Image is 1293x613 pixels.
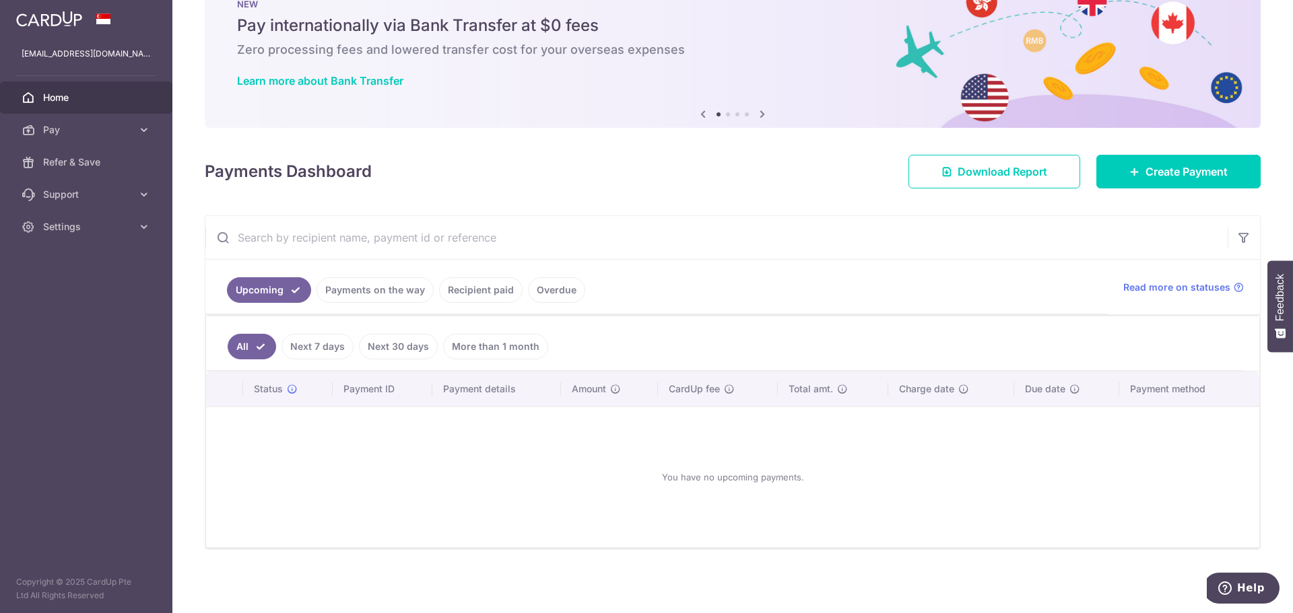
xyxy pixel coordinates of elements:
[1267,260,1293,352] button: Feedback - Show survey
[1025,382,1065,396] span: Due date
[237,42,1228,58] h6: Zero processing fees and lowered transfer cost for your overseas expenses
[16,11,82,27] img: CardUp
[205,159,372,184] h4: Payments Dashboard
[669,382,720,396] span: CardUp fee
[22,47,151,61] p: [EMAIL_ADDRESS][DOMAIN_NAME]
[254,382,283,396] span: Status
[43,188,132,201] span: Support
[789,382,833,396] span: Total amt.
[1096,155,1261,188] a: Create Payment
[43,220,132,233] span: Settings
[237,74,403,87] a: Learn more about Bank Transfer
[958,164,1047,180] span: Download Report
[359,334,438,359] a: Next 30 days
[43,91,132,104] span: Home
[1123,281,1230,294] span: Read more on statuses
[443,334,548,359] a: More than 1 month
[227,277,311,303] a: Upcoming
[1119,371,1259,406] th: Payment method
[237,15,1228,36] h5: Pay internationally via Bank Transfer at $0 fees
[899,382,954,396] span: Charge date
[317,277,434,303] a: Payments on the way
[43,155,132,169] span: Refer & Save
[572,382,606,396] span: Amount
[1207,573,1280,606] iframe: Opens a widget where you can find more information
[1146,164,1228,180] span: Create Payment
[222,418,1243,536] div: You have no upcoming payments.
[1123,281,1244,294] a: Read more on statuses
[43,123,132,137] span: Pay
[228,334,276,359] a: All
[908,155,1080,188] a: Download Report
[281,334,354,359] a: Next 7 days
[439,277,523,303] a: Recipient paid
[432,371,562,406] th: Payment details
[1274,274,1286,321] span: Feedback
[205,216,1228,259] input: Search by recipient name, payment id or reference
[333,371,432,406] th: Payment ID
[528,277,585,303] a: Overdue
